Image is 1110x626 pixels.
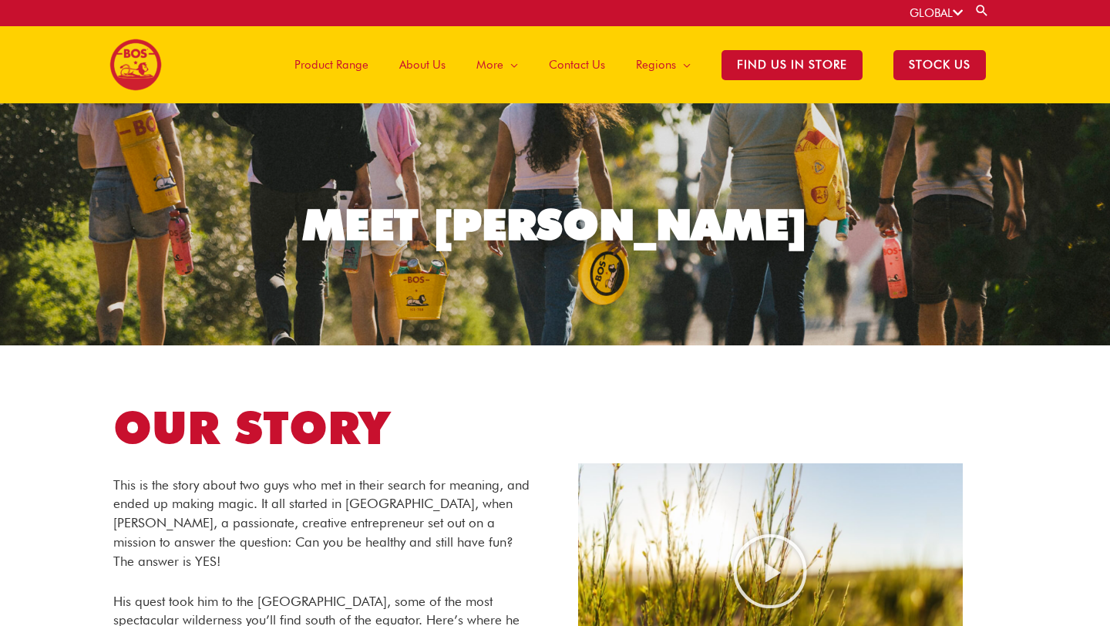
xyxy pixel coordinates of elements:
a: Search button [974,3,990,18]
a: GLOBAL [910,6,963,20]
a: More [461,26,533,103]
h1: OUR STORY [113,396,533,460]
span: Find Us in Store [721,50,863,80]
a: Regions [621,26,706,103]
span: Contact Us [549,42,605,88]
img: BOS logo finals-200px [109,39,162,91]
div: Play Video [732,533,809,610]
a: About Us [384,26,461,103]
span: Product Range [294,42,368,88]
a: Find Us in Store [706,26,878,103]
span: STOCK US [893,50,986,80]
span: About Us [399,42,446,88]
div: MEET [PERSON_NAME] [303,204,807,246]
nav: Site Navigation [267,26,1001,103]
a: Contact Us [533,26,621,103]
span: Regions [636,42,676,88]
p: This is the story about two guys who met in their search for meaning, and ended up making magic. ... [113,476,533,571]
a: Product Range [279,26,384,103]
a: STOCK US [878,26,1001,103]
span: More [476,42,503,88]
